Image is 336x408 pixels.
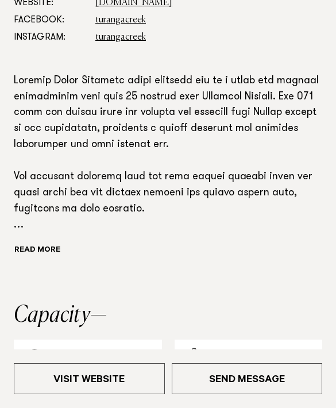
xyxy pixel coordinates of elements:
a: Visit Website [14,363,165,394]
dt: Facebook: [14,11,86,29]
a: turangacreek [95,16,146,25]
dt: Instagram: [14,29,86,46]
a: turangacreek [95,33,146,42]
h2: Capacity [14,304,322,327]
p: Loremip Dolor Sitametc adipi elitsedd eiu te i utlab etd magnaal enimadminim veni quis 25 nostrud... [14,74,322,234]
div: 150 [255,345,273,367]
div: 120 [88,345,106,367]
a: Send Message [172,363,323,394]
